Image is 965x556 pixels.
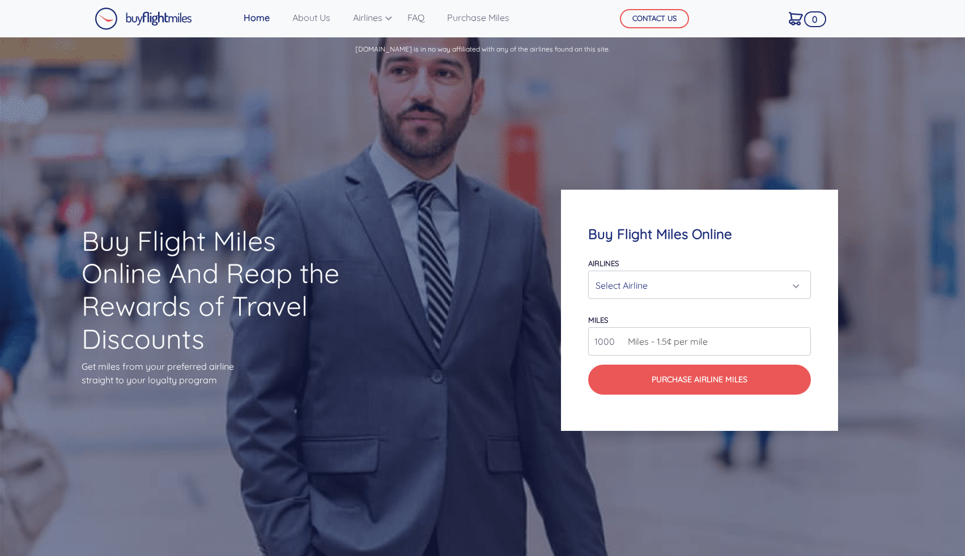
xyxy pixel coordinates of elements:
[348,6,389,29] a: Airlines
[588,259,619,268] label: Airlines
[588,315,608,324] label: miles
[588,226,811,242] h4: Buy Flight Miles Online
[620,9,689,28] button: CONTACT US
[95,7,192,30] img: Buy Flight Miles Logo
[288,6,335,29] a: About Us
[82,360,353,387] p: Get miles from your preferred airline straight to your loyalty program
[789,12,803,25] img: Cart
[588,271,811,299] button: Select Airline
[804,11,826,27] span: 0
[403,6,429,29] a: FAQ
[82,225,353,355] h1: Buy Flight Miles Online And Reap the Rewards of Travel Discounts
[239,6,274,29] a: Home
[443,6,514,29] a: Purchase Miles
[95,5,192,33] a: Buy Flight Miles Logo
[588,365,811,394] button: Purchase Airline Miles
[622,335,708,348] span: Miles - 1.5¢ per mile
[596,275,797,296] div: Select Airline
[784,6,807,30] a: 0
